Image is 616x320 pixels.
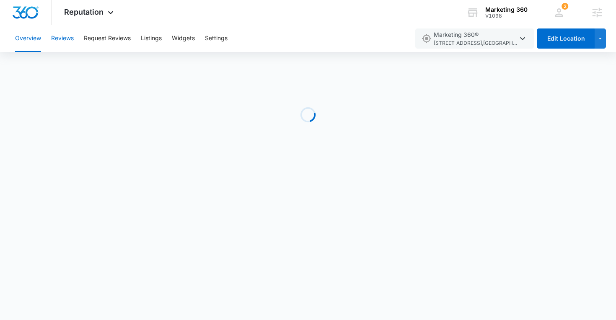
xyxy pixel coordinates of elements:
button: Edit Location [537,28,595,49]
button: Overview [15,25,41,52]
button: Widgets [172,25,195,52]
button: Listings [141,25,162,52]
div: notifications count [562,3,568,10]
span: Marketing 360® [434,30,518,47]
button: Reviews [51,25,74,52]
span: [STREET_ADDRESS] , [GEOGRAPHIC_DATA][PERSON_NAME] , CO [434,39,518,47]
div: account id [485,13,528,19]
span: Reputation [64,8,104,16]
button: Marketing 360®[STREET_ADDRESS],[GEOGRAPHIC_DATA][PERSON_NAME],CO [415,28,534,49]
button: Request Reviews [84,25,131,52]
span: 2 [562,3,568,10]
button: Settings [205,25,228,52]
div: account name [485,6,528,13]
